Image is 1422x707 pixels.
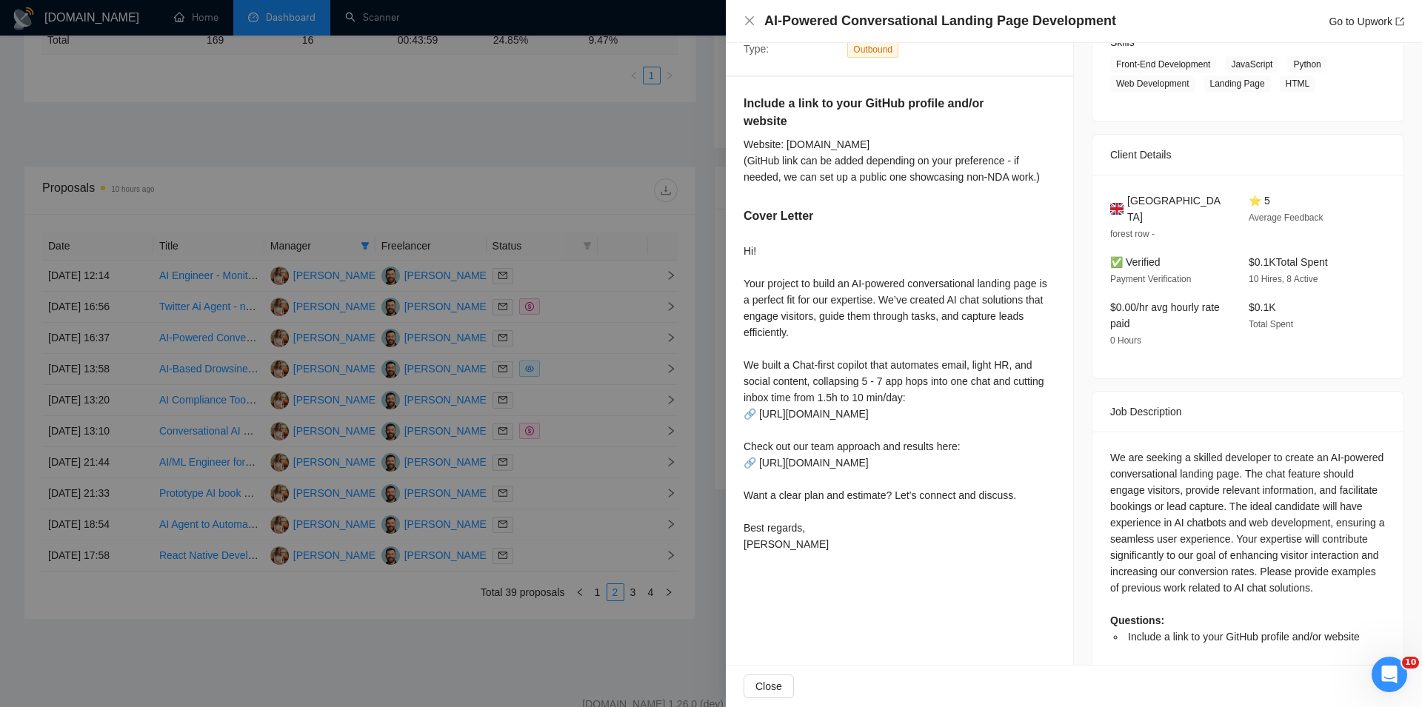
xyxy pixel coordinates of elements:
div: We are seeking a skilled developer to create an AI-powered conversational landing page. The chat ... [1110,449,1386,645]
span: $0.1K Total Spent [1249,256,1328,268]
span: 0 Hours [1110,335,1141,346]
iframe: Intercom live chat [1372,657,1407,692]
button: Close [744,674,794,698]
div: Hi! Your project to build an AI-powered conversational landing page is a perfect fit for our expe... [744,243,1055,552]
span: 10 Hires, 8 Active [1249,274,1318,284]
span: close [744,15,755,27]
span: ✅ Verified [1110,256,1161,268]
div: Client Details [1110,135,1386,175]
span: Total Spent [1249,319,1293,329]
span: Type: [744,43,769,55]
span: Python [1287,56,1326,73]
span: Close [755,678,782,694]
div: Website: [DOMAIN_NAME] (GitHub link can be added depending on your preference - if needed, we can... [744,136,1055,185]
img: 🇬🇧 [1110,201,1124,217]
span: Average Feedback [1249,212,1323,223]
h5: Include a link to your GitHub profile and/or website [744,95,1009,130]
span: $0.00/hr avg hourly rate paid [1110,301,1220,329]
span: forest row - [1110,229,1155,239]
span: Landing Page [1204,76,1271,92]
span: JavaScript [1225,56,1278,73]
span: $0.1K [1249,301,1276,313]
h4: AI-Powered Conversational Landing Page Development [764,12,1116,30]
span: Payment Verification [1110,274,1191,284]
span: 10 [1402,657,1419,669]
span: Outbound [847,41,898,58]
span: Front-End Development [1110,56,1216,73]
div: Job Description [1110,392,1386,432]
span: Include a link to your GitHub profile and/or website [1128,631,1360,643]
strong: Questions: [1110,614,1164,626]
span: export [1395,17,1404,26]
a: Go to Upworkexport [1329,16,1404,27]
span: ⭐ 5 [1249,195,1270,207]
button: Close [744,15,755,27]
h5: Cover Letter [744,207,813,225]
span: Web Development [1110,76,1195,92]
span: HTML [1280,76,1316,92]
span: [GEOGRAPHIC_DATA] [1127,192,1225,225]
